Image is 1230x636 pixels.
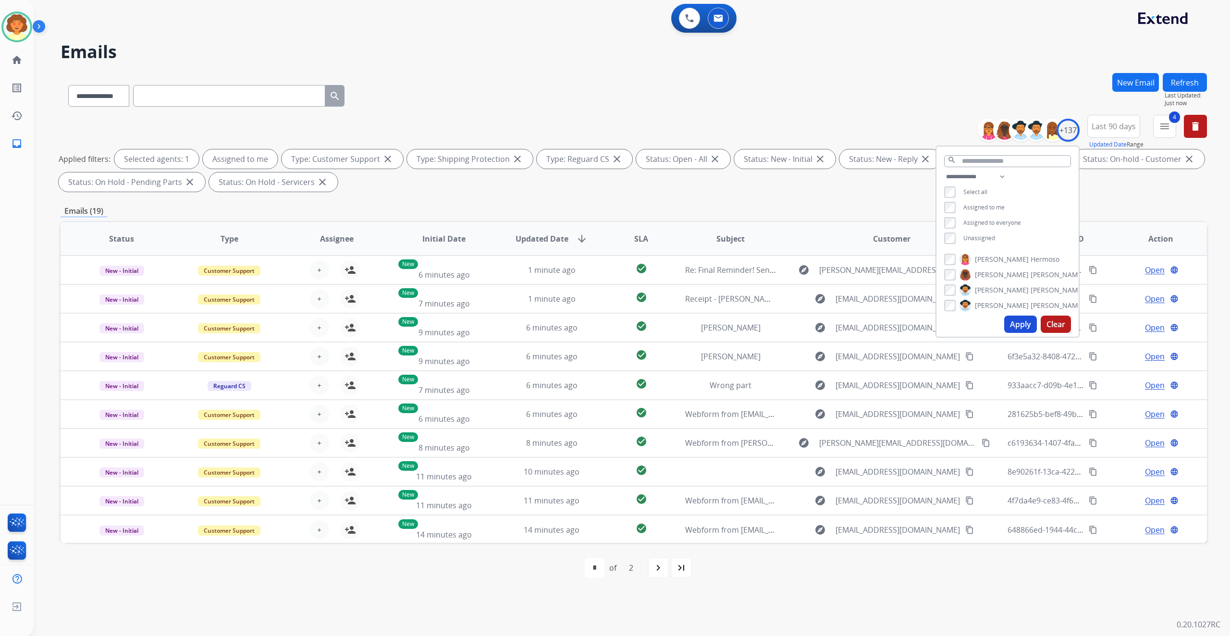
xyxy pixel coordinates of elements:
span: 8e90261f-13ca-4224-a25e-dcf805f1dc91 [1008,466,1149,477]
mat-icon: language [1170,526,1179,534]
span: Just now [1165,99,1207,107]
p: New [398,432,418,442]
span: + [317,466,321,477]
mat-icon: language [1170,467,1179,476]
span: + [317,322,321,333]
mat-icon: search [947,156,956,164]
span: Open [1145,437,1165,449]
mat-icon: explore [798,264,810,276]
span: Assignee [320,233,354,245]
span: [PERSON_NAME] [701,322,761,333]
mat-icon: explore [814,351,826,362]
img: avatar [3,13,30,40]
mat-icon: person_add [344,293,356,305]
mat-icon: menu [1159,121,1170,132]
div: Type: Shipping Protection [407,149,533,169]
mat-icon: close [184,176,196,188]
span: 1 minute ago [528,294,576,304]
span: Customer Support [198,496,260,506]
span: [PERSON_NAME] [1031,285,1084,295]
mat-icon: check_circle [636,349,647,361]
span: Customer Support [198,526,260,536]
mat-icon: close [1183,153,1195,165]
span: [PERSON_NAME] [1031,301,1084,310]
span: 281625b5-bef8-49bb-a4f8-473539791661 [1008,409,1154,419]
button: + [310,289,329,308]
span: Open [1145,379,1165,391]
span: Customer [873,233,910,245]
span: Open [1145,322,1165,333]
span: 933aacc7-d09b-4e1d-800c-0595ace04300 [1008,380,1155,391]
span: c6193634-1407-4fa4-af03-3537394a9c39 [1008,438,1151,448]
mat-icon: explore [814,408,826,420]
span: New - Initial [99,266,144,276]
span: Select all [963,188,987,196]
span: [PERSON_NAME] [1031,270,1084,280]
span: New - Initial [99,294,144,305]
mat-icon: person_add [344,495,356,506]
span: [EMAIL_ADDRESS][DOMAIN_NAME] [836,408,960,420]
mat-icon: content_copy [965,352,974,361]
span: 6 minutes ago [418,414,470,424]
mat-icon: explore [814,379,826,391]
mat-icon: content_copy [1089,467,1097,476]
button: + [310,404,329,424]
mat-icon: content_copy [1089,323,1097,332]
mat-icon: check_circle [636,436,647,447]
span: Customer Support [198,294,260,305]
mat-icon: check_circle [636,292,647,303]
span: Status [109,233,134,245]
span: Customer Support [198,323,260,333]
span: 7 minutes ago [418,385,470,395]
mat-icon: content_copy [982,439,990,447]
mat-icon: navigate_next [652,562,664,574]
mat-icon: content_copy [1089,294,1097,303]
p: New [398,259,418,269]
div: Status: New - Reply [839,149,941,169]
span: Open [1145,466,1165,477]
span: 14 minutes ago [524,525,579,535]
span: Assigned to me [963,203,1005,211]
div: Status: On Hold - Servicers [209,172,338,192]
span: 6 minutes ago [526,409,578,419]
button: Refresh [1163,73,1207,92]
span: [EMAIL_ADDRESS][DOMAIN_NAME] [836,524,960,536]
div: Status: New - Initial [734,149,836,169]
mat-icon: last_page [676,562,687,574]
mat-icon: close [382,153,394,165]
span: New - Initial [99,323,144,333]
mat-icon: person_add [344,264,356,276]
div: Type: Reguard CS [537,149,632,169]
mat-icon: language [1170,266,1179,274]
span: Open [1145,351,1165,362]
span: Range [1089,140,1144,148]
mat-icon: arrow_downward [576,233,588,245]
mat-icon: language [1170,294,1179,303]
span: 11 minutes ago [416,471,472,482]
span: Webform from [PERSON_NAME][EMAIL_ADDRESS][DOMAIN_NAME] on [DATE] [685,438,962,448]
button: + [310,347,329,366]
mat-icon: content_copy [965,496,974,505]
mat-icon: content_copy [1089,352,1097,361]
mat-icon: content_copy [1089,439,1097,447]
mat-icon: inbox [11,138,23,149]
p: 0.20.1027RC [1177,619,1220,630]
div: Selected agents: 1 [114,149,199,169]
mat-icon: content_copy [1089,381,1097,390]
span: [PERSON_NAME] [701,351,761,362]
span: Receipt - [PERSON_NAME] [685,294,778,304]
div: +137 [1057,119,1080,142]
span: Hermoso [1031,255,1059,264]
p: New [398,375,418,384]
span: 14 minutes ago [416,529,472,540]
mat-icon: person_add [344,351,356,362]
mat-icon: explore [814,466,826,477]
span: [EMAIL_ADDRESS][DOMAIN_NAME] [836,293,960,305]
span: SLA [634,233,648,245]
mat-icon: content_copy [1089,526,1097,534]
button: Updated Date [1089,141,1127,148]
mat-icon: person_add [344,466,356,477]
p: Applied filters: [59,153,111,165]
p: New [398,346,418,355]
span: Webform from [EMAIL_ADDRESS][DOMAIN_NAME] on [DATE] [685,525,903,535]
